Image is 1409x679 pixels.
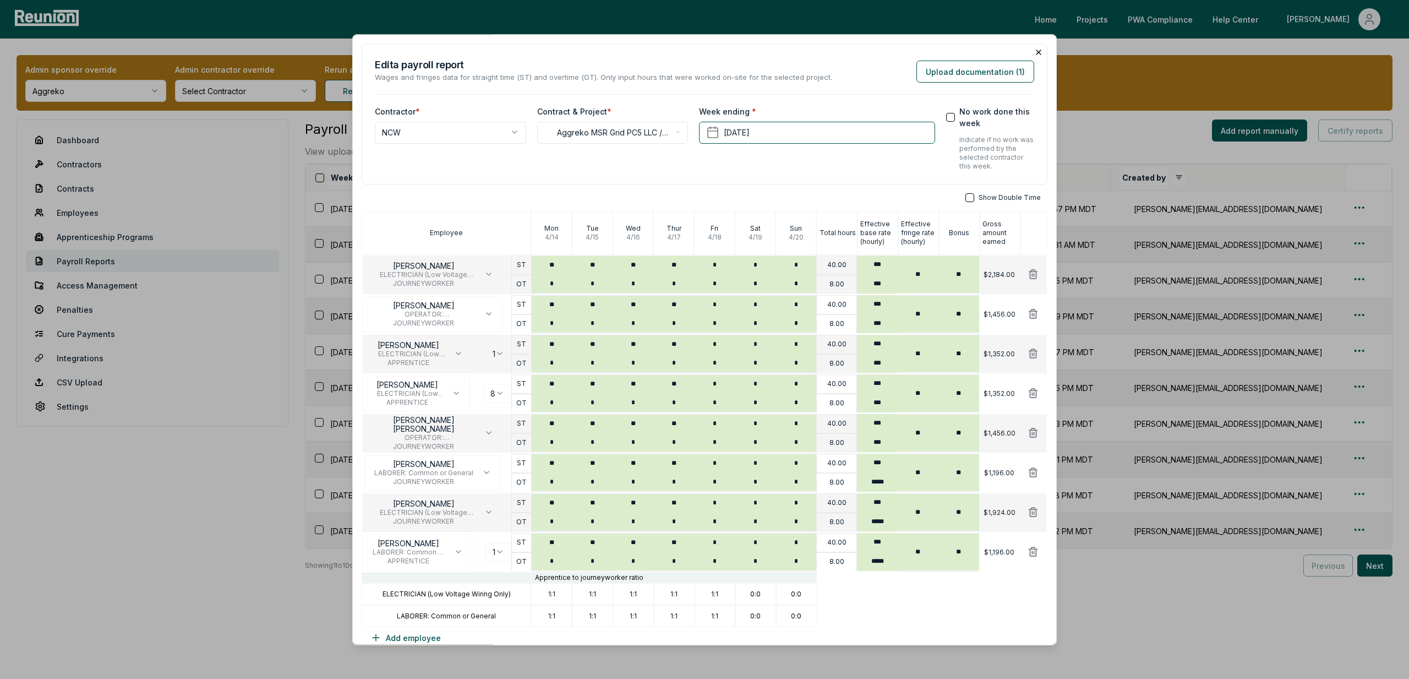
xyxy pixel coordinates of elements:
[430,228,463,237] p: Employee
[535,573,643,582] p: Apprentice to journeyworker ratio
[670,611,678,620] p: 1:1
[516,319,527,328] p: OT
[749,232,762,241] p: 4 / 19
[959,135,1034,170] p: Indicate if no work was performed by the selected contractor this week.
[827,260,847,269] p: 40.00
[537,105,611,117] label: Contract & Project
[516,438,527,447] p: OT
[984,270,1015,279] p: $2,184.00
[516,478,527,487] p: OT
[517,260,526,269] p: ST
[626,232,640,241] p: 4 / 16
[372,539,445,547] p: [PERSON_NAME]
[589,611,596,620] p: 1:1
[711,224,718,232] p: Fri
[545,232,559,241] p: 4 / 14
[829,359,844,368] p: 8.00
[750,224,761,232] p: Sat
[517,379,526,388] p: ST
[829,319,844,328] p: 8.00
[979,193,1041,202] span: Show Double Time
[372,556,445,565] span: APPRENTICE
[984,508,1015,517] p: $1,924.00
[820,228,856,237] p: Total hours
[375,72,832,83] p: Wages and fringes data for straight time (ST) and overtime (OT). Only input hours that were worke...
[517,419,526,428] p: ST
[829,399,844,408] p: 8.00
[827,538,847,547] p: 40.00
[630,611,637,620] p: 1:1
[860,219,898,246] p: Effective base rate (hourly)
[670,589,678,598] p: 1:1
[827,300,847,309] p: 40.00
[372,398,443,406] span: APPRENTICE
[789,232,804,241] p: 4 / 20
[916,61,1034,83] button: Upload documentation (1)
[827,340,847,349] p: 40.00
[548,611,555,620] p: 1:1
[982,219,1020,246] p: Gross amount earned
[516,280,527,289] p: OT
[397,611,496,620] p: LABORER: Common or General
[829,518,844,526] p: 8.00
[372,340,445,349] p: [PERSON_NAME]
[667,232,681,241] p: 4 / 17
[984,547,1014,556] p: $1,196.00
[372,270,476,279] span: ELECTRICIAN (Low Voltage Wiring Only)
[372,309,476,318] span: OPERATOR: Backhoe/Excavator/Trackhoe
[791,611,801,620] p: 0:0
[372,380,443,389] p: [PERSON_NAME]
[827,459,847,468] p: 40.00
[374,468,473,477] span: LABORER: Common or General
[711,589,718,598] p: 1:1
[829,438,844,447] p: 8.00
[750,611,761,620] p: 0:0
[959,105,1034,128] label: No work done this week
[372,279,476,287] span: JOURNEYWORKER
[626,224,641,232] p: Wed
[711,611,718,620] p: 1:1
[372,508,476,517] span: ELECTRICIAN (Low Voltage Wiring Only)
[372,547,445,556] span: LABORER: Common or General
[901,219,938,246] p: Effective fringe rate (hourly)
[827,419,847,428] p: 40.00
[630,589,637,598] p: 1:1
[984,389,1015,398] p: $1,352.00
[790,224,802,232] p: Sun
[517,300,526,309] p: ST
[374,477,473,486] span: JOURNEYWORKER
[374,459,473,468] p: [PERSON_NAME]
[516,359,527,368] p: OT
[517,538,526,547] p: ST
[544,224,559,232] p: Mon
[984,468,1014,477] p: $1,196.00
[829,557,844,566] p: 8.00
[517,498,526,507] p: ST
[949,228,969,237] p: Bonus
[372,433,476,442] span: OPERATOR: Backhoe/Excavator/Trackhoe
[383,589,511,598] p: ELECTRICIAN (Low Voltage Wiring Only)
[829,280,844,289] p: 8.00
[517,340,526,349] p: ST
[984,349,1015,358] p: $1,352.00
[750,589,761,598] p: 0:0
[372,415,476,433] p: [PERSON_NAME] [PERSON_NAME]
[516,399,527,408] p: OT
[375,57,832,72] h2: Edit a payroll report
[791,589,801,598] p: 0:0
[372,358,445,367] span: APPRENTICE
[586,224,599,232] p: Tue
[984,309,1015,318] p: $1,456.00
[829,478,844,487] p: 8.00
[362,627,450,649] button: Add employee
[375,105,420,117] label: Contractor
[372,261,476,270] p: [PERSON_NAME]
[827,379,847,388] p: 40.00
[589,589,596,598] p: 1:1
[372,318,476,327] span: JOURNEYWORKER
[827,498,847,507] p: 40.00
[516,518,527,526] p: OT
[699,105,756,117] label: Week ending
[548,589,555,598] p: 1:1
[372,301,476,309] p: [PERSON_NAME]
